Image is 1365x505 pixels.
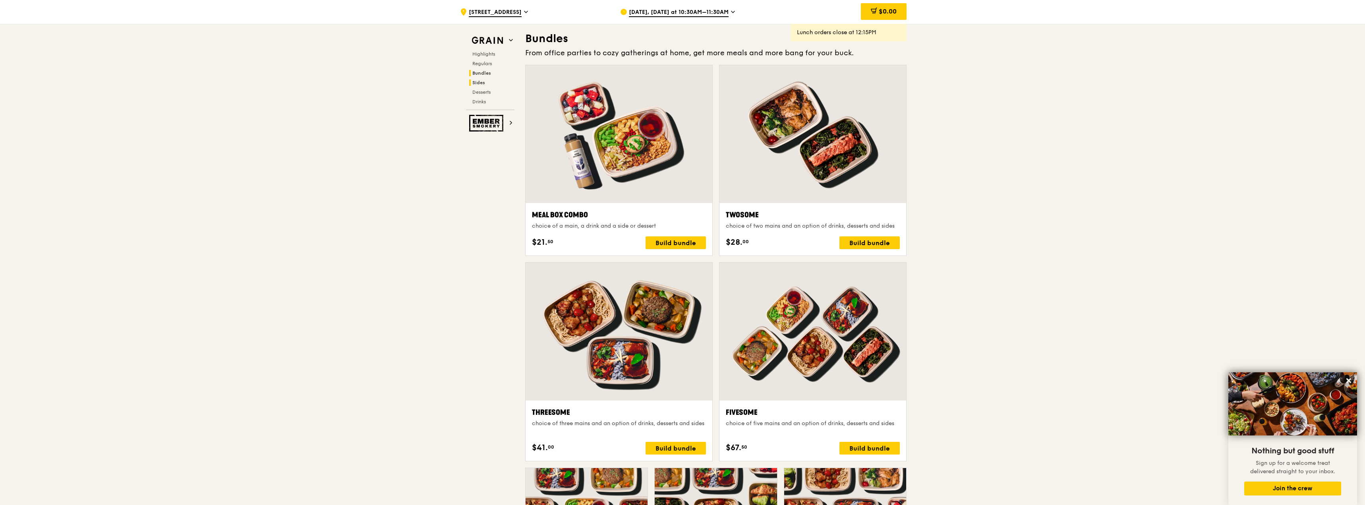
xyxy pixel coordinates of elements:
[1251,446,1334,456] span: Nothing but good stuff
[1244,482,1341,495] button: Join the crew
[797,29,900,37] div: Lunch orders close at 12:15PM
[547,238,553,245] span: 50
[469,8,522,17] span: [STREET_ADDRESS]
[1250,460,1335,475] span: Sign up for a welcome treat delivered straight to your inbox.
[472,51,495,57] span: Highlights
[726,442,741,454] span: $67.
[532,222,706,230] div: choice of a main, a drink and a side or dessert
[532,420,706,428] div: choice of three mains and an option of drinks, desserts and sides
[726,222,900,230] div: choice of two mains and an option of drinks, desserts and sides
[532,442,548,454] span: $41.
[469,115,506,132] img: Ember Smokery web logo
[472,89,491,95] span: Desserts
[629,8,729,17] span: [DATE], [DATE] at 10:30AM–11:30AM
[469,33,506,48] img: Grain web logo
[726,209,900,221] div: Twosome
[525,47,907,58] div: From office parties to cozy gatherings at home, get more meals and more bang for your buck.
[879,8,897,15] span: $0.00
[726,407,900,418] div: Fivesome
[742,238,749,245] span: 00
[532,209,706,221] div: Meal Box Combo
[726,420,900,428] div: choice of five mains and an option of drinks, desserts and sides
[646,236,706,249] div: Build bundle
[839,442,900,455] div: Build bundle
[532,407,706,418] div: Threesome
[472,70,491,76] span: Bundles
[472,80,485,85] span: Sides
[1342,374,1355,387] button: Close
[532,236,547,248] span: $21.
[726,236,742,248] span: $28.
[741,444,747,450] span: 50
[1228,372,1357,435] img: DSC07876-Edit02-Large.jpeg
[472,61,492,66] span: Regulars
[548,444,554,450] span: 00
[839,236,900,249] div: Build bundle
[472,99,486,104] span: Drinks
[525,31,907,46] h3: Bundles
[646,442,706,455] div: Build bundle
